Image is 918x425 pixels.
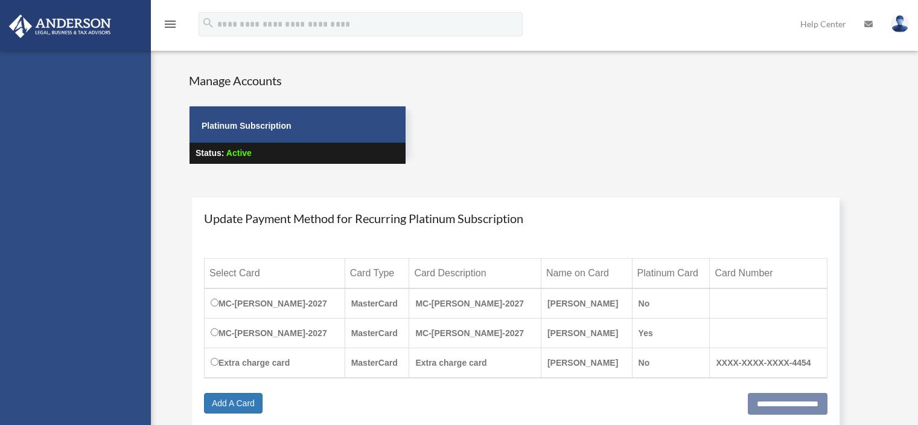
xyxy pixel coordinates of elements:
[632,348,710,378] td: No
[345,288,409,319] td: MasterCard
[632,319,710,348] td: Yes
[226,148,252,158] span: Active
[541,288,632,319] td: [PERSON_NAME]
[189,72,406,89] h4: Manage Accounts
[163,21,177,31] a: menu
[204,210,827,227] h4: Update Payment Method for Recurring Platinum Subscription
[541,319,632,348] td: [PERSON_NAME]
[196,148,224,158] strong: Status:
[409,348,541,378] td: Extra charge card
[5,15,115,38] img: Anderson Advisors Platinum Portal
[541,348,632,378] td: [PERSON_NAME]
[891,15,909,33] img: User Pic
[632,259,710,289] th: Platinum Card
[345,259,409,289] th: Card Type
[204,393,263,414] a: Add A Card
[345,348,409,378] td: MasterCard
[632,288,710,319] td: No
[205,288,345,319] td: MC-[PERSON_NAME]-2027
[710,348,827,378] td: XXXX-XXXX-XXXX-4454
[205,348,345,378] td: Extra charge card
[163,17,177,31] i: menu
[409,288,541,319] td: MC-[PERSON_NAME]-2027
[205,259,345,289] th: Select Card
[345,319,409,348] td: MasterCard
[409,319,541,348] td: MC-[PERSON_NAME]-2027
[202,121,292,131] strong: Platinum Subscription
[205,319,345,348] td: MC-[PERSON_NAME]-2027
[202,16,215,30] i: search
[541,259,632,289] th: Name on Card
[409,259,541,289] th: Card Description
[710,259,827,289] th: Card Number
